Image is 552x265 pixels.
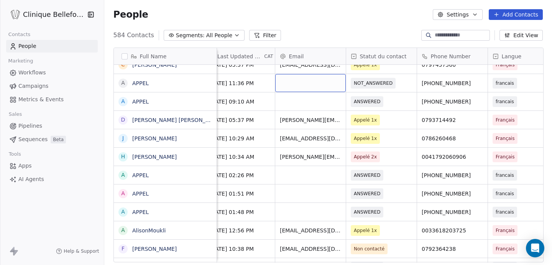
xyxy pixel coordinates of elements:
div: Statut du contact [346,48,417,64]
span: Sales [5,109,25,120]
span: Tools [5,148,24,160]
span: 0797457560 [422,61,483,69]
div: A [121,208,125,216]
button: Clinique Bellefontaine [9,8,82,21]
span: [PHONE_NUMBER] [422,98,483,105]
span: Workflows [18,69,46,77]
span: Clinique Bellefontaine [23,10,85,20]
span: [DATE] 05:37 PM [209,116,270,124]
span: Français [496,227,514,234]
span: [EMAIL_ADDRESS][DOMAIN_NAME] [280,135,341,142]
span: [DATE] 09:10 AM [209,98,270,105]
span: Last Updated Date [217,53,263,60]
span: Contacts [5,29,34,40]
span: Français [496,245,514,253]
span: [EMAIL_ADDRESS][DOMAIN_NAME] [280,245,341,253]
span: AI Agents [18,175,44,183]
span: Français [496,61,514,69]
div: Open Intercom Messenger [526,239,544,257]
span: [DATE] 12:56 PM [209,227,270,234]
span: ANSWERED [354,171,380,179]
span: Appelé 2x [354,153,377,161]
span: 0033618203725 [422,227,483,234]
span: [DATE] 01:51 PM [209,190,270,198]
img: Logo_Bellefontaine_Black.png [11,10,20,19]
span: Langue [502,53,522,60]
span: ANSWERED [354,208,380,216]
span: Non contacté [354,245,384,253]
span: [PHONE_NUMBER] [422,208,483,216]
a: [PERSON_NAME] [132,62,177,68]
button: Edit View [499,30,543,41]
a: APPEL [132,209,149,215]
span: ANSWERED [354,190,380,198]
span: Metrics & Events [18,95,64,104]
div: J [122,134,123,142]
div: A [121,171,125,179]
div: Last Updated DateCAT [204,48,275,64]
span: [PHONE_NUMBER] [422,79,483,87]
button: Add Contacts [489,9,543,20]
div: H [121,153,125,161]
span: Beta [51,136,66,143]
span: francais [496,208,514,216]
div: D [121,116,125,124]
div: Full Name [114,48,217,64]
span: Appelé 1x [354,116,377,124]
span: Statut du contact [360,53,407,60]
span: [DATE] 11:36 PM [209,79,270,87]
span: Appelé 1x [354,135,377,142]
span: [DATE] 10:38 PM [209,245,270,253]
div: Phone Number [417,48,488,64]
a: AI Agents [6,173,98,186]
a: Workflows [6,66,98,79]
a: AlisonMoukli [132,227,166,234]
span: 0786260468 [422,135,483,142]
div: A [121,189,125,198]
span: People [113,9,148,20]
span: [EMAIL_ADDRESS][DOMAIN_NAME] [280,227,341,234]
span: [PHONE_NUMBER] [422,190,483,198]
span: All People [206,31,232,40]
a: Metrics & Events [6,93,98,106]
div: A [121,79,125,87]
div: A [121,226,125,234]
span: [DATE] 05:37 PM [209,61,270,69]
a: Pipelines [6,120,98,132]
span: 0792364238 [422,245,483,253]
div: grid [114,65,217,263]
span: Appelé 1x [354,61,377,69]
span: 0793714492 [422,116,483,124]
span: ANSWERED [354,98,380,105]
a: APPEL [132,99,149,105]
a: [PERSON_NAME] [132,135,177,142]
span: Campaigns [18,82,48,90]
span: francais [496,190,514,198]
a: APPEL [132,191,149,197]
span: Pipelines [18,122,42,130]
span: Segments: [176,31,205,40]
span: [DATE] 01:48 PM [209,208,270,216]
a: Campaigns [6,80,98,92]
span: Appelé 1x [354,227,377,234]
a: Apps [6,160,98,172]
span: [PERSON_NAME][EMAIL_ADDRESS][DOMAIN_NAME] [280,153,341,161]
span: [DATE] 10:34 AM [209,153,270,161]
span: [EMAIL_ADDRESS][DOMAIN_NAME] [280,61,341,69]
div: Email [275,48,346,64]
span: People [18,42,36,50]
span: Français [496,135,514,142]
span: Full Name [140,53,167,60]
span: francais [496,98,514,105]
span: Sequences [18,135,48,143]
span: Français [496,153,514,161]
span: Apps [18,162,32,170]
span: Français [496,116,514,124]
span: francais [496,171,514,179]
span: [PHONE_NUMBER] [422,171,483,179]
div: F [122,245,125,253]
span: NOT_ANSWERED [354,79,393,87]
span: [DATE] 02:26 PM [209,171,270,179]
span: [PERSON_NAME][EMAIL_ADDRESS][PERSON_NAME][DOMAIN_NAME] [280,116,341,124]
span: Marketing [5,55,36,67]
